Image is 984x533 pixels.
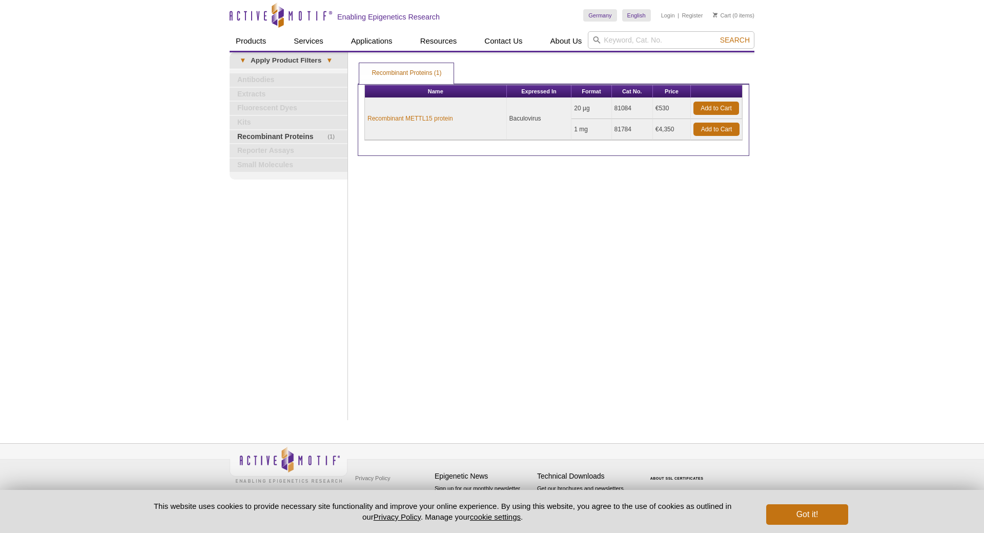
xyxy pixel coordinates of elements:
[470,512,521,521] button: cookie settings
[230,144,347,157] a: Reporter Assays
[230,52,347,69] a: ▾Apply Product Filters▾
[717,35,753,45] button: Search
[571,98,611,119] td: 20 µg
[230,444,347,485] img: Active Motif,
[766,504,848,525] button: Got it!
[435,484,532,519] p: Sign up for our monthly newsletter highlighting recent publications in the field of epigenetics.
[571,85,611,98] th: Format
[583,9,617,22] a: Germany
[230,116,347,129] a: Kits
[653,119,691,140] td: €4,350
[230,159,347,172] a: Small Molecules
[235,56,251,65] span: ▾
[359,63,454,84] a: Recombinant Proteins (1)
[537,472,634,481] h4: Technical Downloads
[571,119,611,140] td: 1 mg
[682,12,703,19] a: Register
[537,484,634,510] p: Get our brochures and newsletters, or request them by mail.
[693,102,739,115] a: Add to Cart
[374,512,421,521] a: Privacy Policy
[230,31,272,51] a: Products
[622,9,651,22] a: English
[720,36,750,44] span: Search
[230,73,347,87] a: Antibodies
[612,85,653,98] th: Cat No.
[414,31,463,51] a: Resources
[507,85,572,98] th: Expressed In
[678,9,679,22] li: |
[230,102,347,115] a: Fluorescent Dyes
[321,56,337,65] span: ▾
[337,12,440,22] h2: Enabling Epigenetics Research
[713,9,754,22] li: (0 items)
[693,123,740,136] a: Add to Cart
[640,462,716,484] table: Click to Verify - This site chose Symantec SSL for secure e-commerce and confidential communicati...
[650,477,704,480] a: ABOUT SSL CERTIFICATES
[713,12,731,19] a: Cart
[507,98,572,140] td: Baculovirus
[588,31,754,49] input: Keyword, Cat. No.
[367,114,453,123] a: Recombinant METTL15 protein
[136,501,749,522] p: This website uses cookies to provide necessary site functionality and improve your online experie...
[353,470,393,486] a: Privacy Policy
[435,472,532,481] h4: Epigenetic News
[230,130,347,144] a: (1)Recombinant Proteins
[353,486,406,501] a: Terms & Conditions
[544,31,588,51] a: About Us
[230,88,347,101] a: Extracts
[288,31,330,51] a: Services
[478,31,528,51] a: Contact Us
[327,130,340,144] span: (1)
[612,98,653,119] td: 81084
[713,12,717,17] img: Your Cart
[653,98,691,119] td: €530
[365,85,507,98] th: Name
[612,119,653,140] td: 81784
[653,85,691,98] th: Price
[661,12,675,19] a: Login
[345,31,399,51] a: Applications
